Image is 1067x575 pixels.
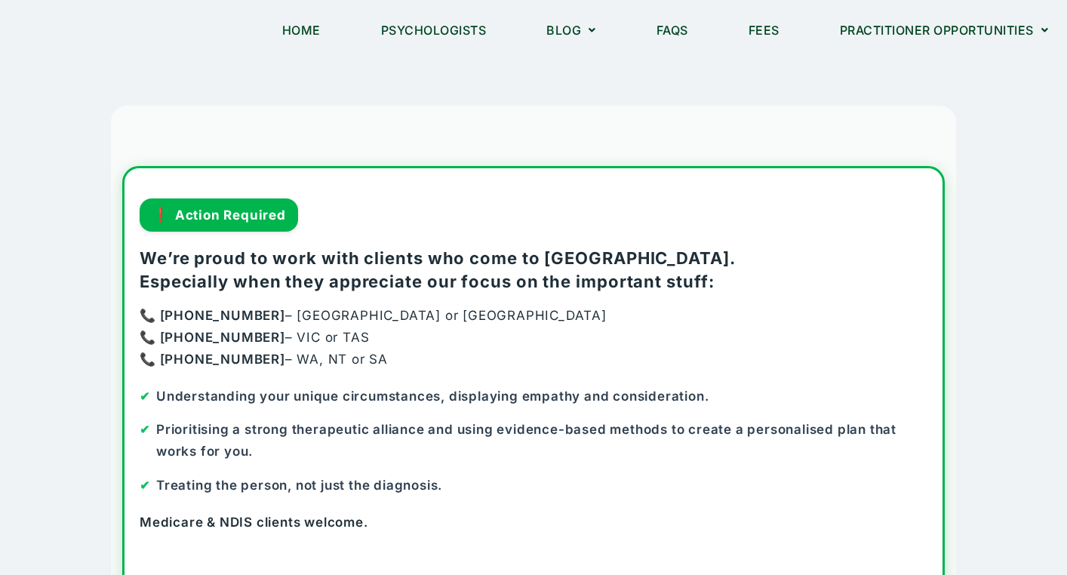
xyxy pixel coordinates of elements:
[140,330,285,345] strong: 📞 [PHONE_NUMBER]
[730,13,798,48] a: Fees
[156,478,442,493] strong: Treating the person, not just the diagnosis.
[527,13,615,48] a: Blog
[140,305,927,371] p: – [GEOGRAPHIC_DATA] or [GEOGRAPHIC_DATA] – VIC or TAS – WA, NT or SA
[263,13,340,48] a: Home
[140,515,368,530] strong: Medicare & NDIS clients welcome.
[140,308,285,323] strong: 📞 [PHONE_NUMBER]
[140,352,285,367] strong: 📞 [PHONE_NUMBER]
[638,13,707,48] a: FAQs
[140,247,927,294] h3: We’re proud to work with clients who come to [GEOGRAPHIC_DATA]. Especially when they appreciate o...
[156,389,709,404] strong: Understanding your unique circumstances, displaying empathy and consideration.
[156,422,896,459] strong: Prioritising a strong therapeutic alliance and using evidence-based methods to create a personali...
[362,13,506,48] a: Psychologists
[140,198,298,232] div: Action Required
